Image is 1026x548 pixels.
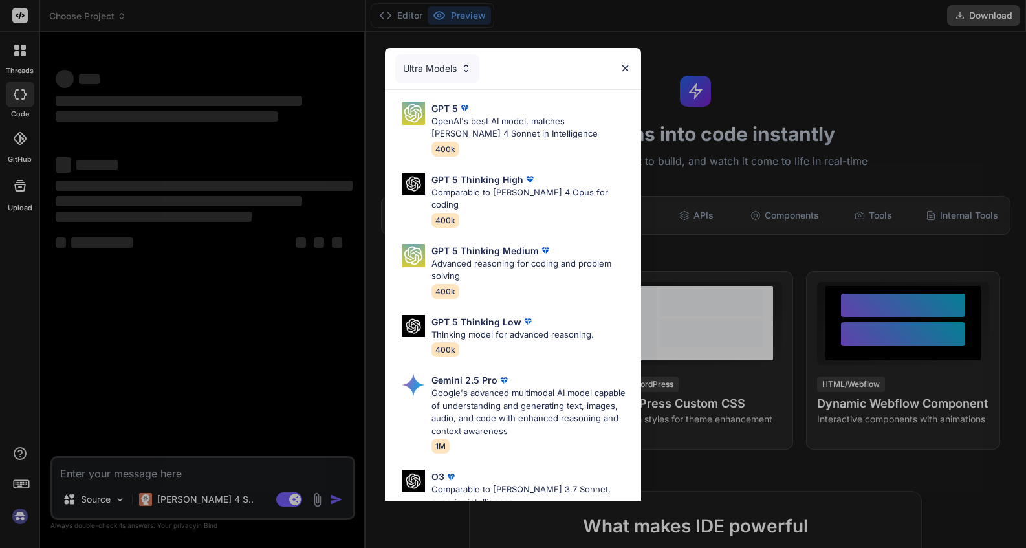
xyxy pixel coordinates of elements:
img: Pick Models [402,173,425,195]
img: close [620,63,631,74]
p: Google's advanced multimodal AI model capable of understanding and generating text, images, audio... [431,387,631,437]
span: 400k [431,142,459,157]
p: Gemini 2.5 Pro [431,373,497,387]
p: GPT 5 Thinking Low [431,315,521,329]
p: Advanced reasoning for coding and problem solving [431,258,631,283]
span: 400k [431,213,459,228]
img: premium [539,244,552,257]
img: Pick Models [402,244,425,267]
p: GPT 5 Thinking High [431,173,523,186]
p: OpenAI's best AI model, matches [PERSON_NAME] 4 Sonnet in Intelligence [431,115,631,140]
img: premium [497,374,510,387]
div: Ultra Models [395,54,479,83]
img: Pick Models [461,63,472,74]
img: premium [444,470,457,483]
img: premium [521,315,534,328]
span: 1M [431,439,450,454]
img: premium [458,102,471,115]
p: Comparable to [PERSON_NAME] 4 Opus for coding [431,186,631,212]
span: 400k [431,342,459,357]
p: Thinking model for advanced reasoning. [431,329,594,342]
img: Pick Models [402,470,425,492]
p: Comparable to [PERSON_NAME] 3.7 Sonnet, superior intelligence [431,483,631,509]
img: Pick Models [402,102,425,125]
img: Pick Models [402,373,425,397]
img: Pick Models [402,315,425,338]
p: GPT 5 [431,102,458,115]
p: O3 [431,470,444,483]
span: 400k [431,284,459,299]
p: GPT 5 Thinking Medium [431,244,539,258]
img: premium [523,173,536,186]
